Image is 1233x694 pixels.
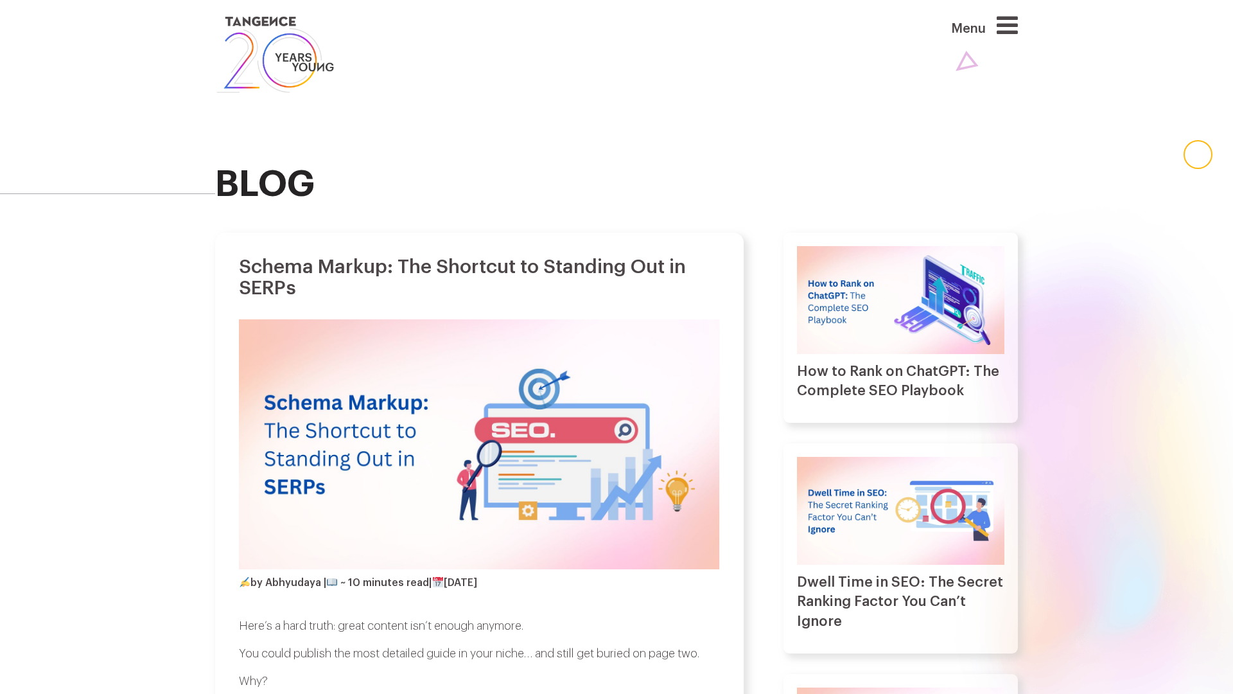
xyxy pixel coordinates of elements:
[239,672,720,691] p: Why?
[797,364,999,398] a: How to Rank on ChatGPT: The Complete SEO Playbook
[240,577,250,587] img: ✍️
[327,577,337,587] img: 📖
[239,256,720,299] h1: Schema Markup: The Shortcut to Standing Out in SERPs
[797,457,1004,565] img: Dwell Time in SEO: The Secret Ranking Factor You Can’t Ignore
[363,578,429,589] span: minutes read
[433,577,443,587] img: 📅
[215,165,1018,204] h2: blog
[239,644,720,664] p: You could publish the most detailed guide in your niche… and still get buried on page two.
[348,578,360,589] span: 10
[797,575,1003,629] a: Dwell Time in SEO: The Secret Ranking Factor You Can’t Ignore
[215,13,335,96] img: logo SVG
[239,319,720,569] img: Schema Markup: The Shortcut to Standing Out in SERPs
[239,616,720,636] p: Here’s a hard truth: great content isn’t enough anymore.
[239,577,477,589] h4: by Abhyudaya | | [DATE]
[797,246,1004,354] img: How to Rank on ChatGPT: The Complete SEO Playbook
[340,578,345,589] span: ~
